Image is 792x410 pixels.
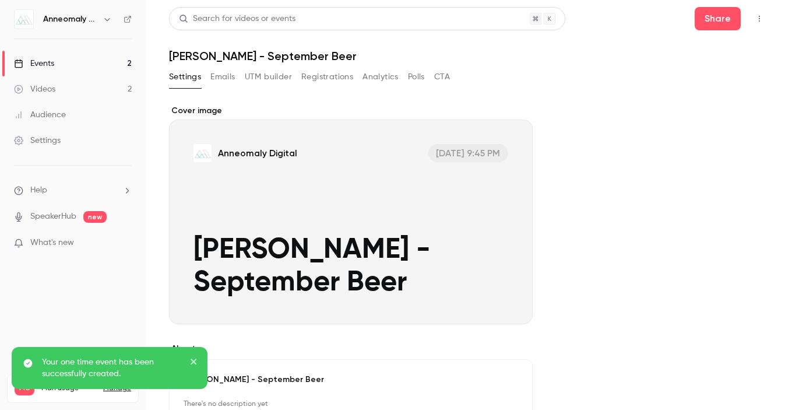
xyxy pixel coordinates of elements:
h6: Anneomaly Digital [43,13,98,25]
button: Share [695,7,741,30]
p: [PERSON_NAME] - September Beer [184,374,518,386]
div: Events [14,58,54,69]
img: Anneomaly Digital [15,10,33,29]
div: Search for videos or events [179,13,295,25]
a: SpeakerHub [30,211,76,223]
button: CTA [434,68,450,86]
button: Registrations [301,68,353,86]
button: close [190,356,198,370]
span: Help [30,184,47,197]
iframe: Noticeable Trigger [118,238,132,248]
label: About [169,343,533,355]
span: new [83,211,107,223]
h1: [PERSON_NAME] - September Beer [169,49,769,63]
p: Your one time event has been successfully created. [42,356,182,380]
div: Videos [14,83,55,95]
section: Cover image [169,105,533,324]
span: What's new [30,237,74,249]
div: Audience [14,109,66,121]
button: Settings [169,68,201,86]
div: Settings [14,135,61,146]
li: help-dropdown-opener [14,184,132,197]
label: Cover image [169,105,533,117]
button: Analytics [362,68,399,86]
button: Polls [408,68,425,86]
button: Emails [210,68,235,86]
button: UTM builder [245,68,292,86]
